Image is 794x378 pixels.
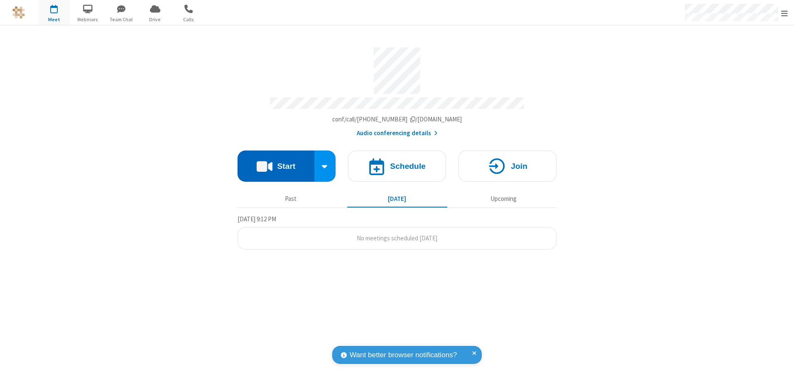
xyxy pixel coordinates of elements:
h4: Schedule [390,162,426,170]
span: Team Chat [106,16,137,23]
div: Start conference options [314,151,336,182]
span: Want better browser notifications? [350,350,457,361]
img: QA Selenium DO NOT DELETE OR CHANGE [12,6,25,19]
span: Meet [39,16,70,23]
button: [DATE] [347,191,447,207]
span: Webinars [72,16,103,23]
button: Copy my meeting room linkCopy my meeting room link [332,115,462,124]
button: Past [241,191,341,207]
span: Calls [173,16,204,23]
button: Upcoming [453,191,554,207]
span: No meetings scheduled [DATE] [357,234,437,242]
button: Audio conferencing details [357,128,438,138]
button: Join [458,151,556,182]
span: [DATE] 9:12 PM [238,215,276,223]
h4: Start [277,162,295,170]
section: Account details [238,41,556,138]
button: Schedule [348,151,446,182]
h4: Join [511,162,527,170]
button: Start [238,151,314,182]
span: Drive [140,16,171,23]
span: Copy my meeting room link [332,115,462,123]
section: Today's Meetings [238,214,556,250]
